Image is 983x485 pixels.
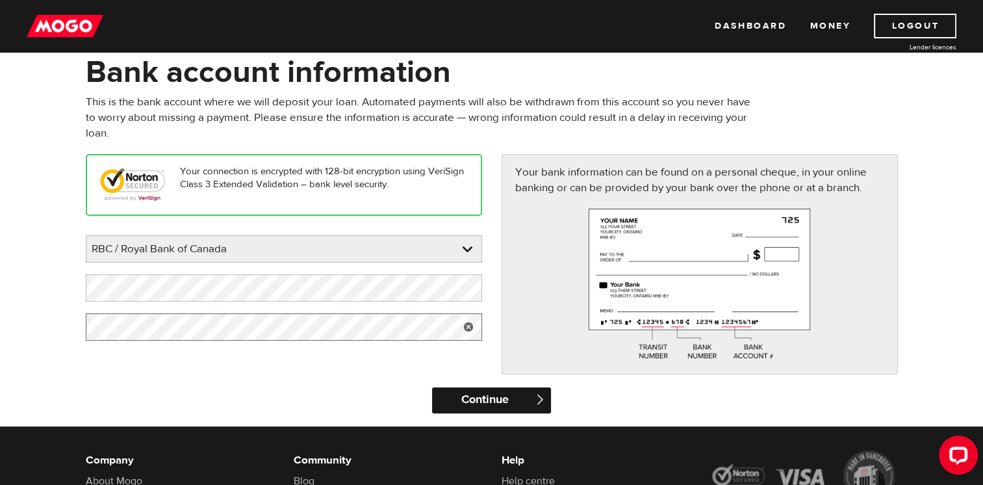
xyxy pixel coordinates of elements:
[810,14,850,38] a: Money
[859,42,956,52] a: Lender licences
[928,430,983,485] iframe: LiveChat chat widget
[502,452,690,468] h6: Help
[715,14,786,38] a: Dashboard
[27,14,103,38] img: mogo_logo-11ee424be714fa7cbb0f0f49df9e16ec.png
[86,55,898,89] h1: Bank account information
[86,452,274,468] h6: Company
[589,209,810,360] img: paycheck-large-7c426558fe069eeec9f9d0ad74ba3ec2.png
[86,94,760,141] p: This is the bank account where we will deposit your loan. Automated payments will also be withdra...
[874,14,956,38] a: Logout
[294,452,482,468] h6: Community
[535,394,546,405] span: 
[515,164,884,196] p: Your bank information can be found on a personal cheque, in your online banking or can be provide...
[432,387,551,413] input: Continue
[100,165,468,191] p: Your connection is encrypted with 128-bit encryption using VeriSign Class 3 Extended Validation –...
